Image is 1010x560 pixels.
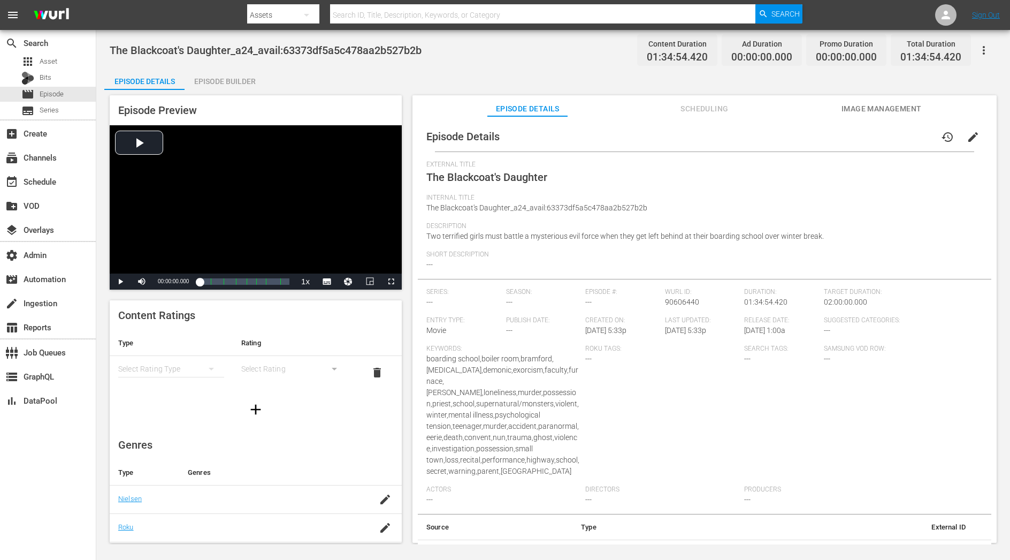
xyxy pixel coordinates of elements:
[771,4,800,24] span: Search
[21,88,34,101] span: Episode
[426,495,433,504] span: ---
[338,274,359,290] button: Jump To Time
[585,345,739,353] span: Roku Tags:
[21,104,34,117] span: Series
[5,370,18,383] span: GraphQL
[6,9,19,21] span: menu
[426,232,824,240] span: Two terrified girls must battle a mysterious evil force when they get left behind at their boardi...
[380,274,402,290] button: Fullscreen
[118,523,134,531] a: Roku
[21,55,34,68] span: Asset
[535,514,605,540] th: Type
[426,222,977,231] span: Description
[841,102,922,116] span: Image Management
[506,288,580,297] span: Season:
[5,273,18,286] span: Automation
[5,321,18,334] span: Reports
[816,36,877,51] div: Promo Duration
[585,326,626,335] span: [DATE] 5:33p
[972,11,1000,19] a: Sign Out
[585,288,660,297] span: Episode #:
[40,89,64,100] span: Episode
[824,326,830,335] span: ---
[506,326,512,335] span: ---
[647,36,708,51] div: Content Duration
[744,288,818,297] span: Duration:
[665,316,739,325] span: Last Updated:
[5,395,18,407] span: DataPool
[585,298,592,306] span: ---
[26,3,77,28] img: ans4CAIJ8jUAAAAAAAAAAAAAAAAAAAAAAAAgQb4GAAAAAAAAAAAAAAAAAAAAAAAAJMjXAAAAAAAAAAAAAAAAAAAAAAAAgAT5G...
[824,298,867,306] span: 02:00:00.000
[900,36,961,51] div: Total Duration
[359,274,380,290] button: Picture-in-Picture
[426,316,501,325] span: Entry Type:
[426,130,500,143] span: Episode Details
[5,152,18,164] span: Channels
[426,203,647,212] span: The Blackcoat's Daughter_a24_avail:63373df5a5c478aa2b527b2b
[110,44,422,57] span: The Blackcoat's Daughter_a24_avail:63373df5a5c478aa2b527b2b
[185,69,265,90] button: Episode Builder
[118,104,197,117] span: Episode Preview
[824,316,977,325] span: Suggested Categories:
[5,200,18,213] span: VOD
[935,124,960,150] button: history
[585,495,592,504] span: ---
[118,438,152,451] span: Genres
[110,330,233,356] th: Type
[824,354,830,363] span: ---
[426,486,580,494] span: Actors
[5,127,18,140] span: Create
[295,274,316,290] button: Playback Rate
[371,366,384,379] span: delete
[816,51,877,64] span: 00:00:00.000
[426,326,446,335] span: Movie
[744,298,787,306] span: 01:34:54.420
[233,330,356,356] th: Rating
[426,260,433,269] span: ---
[418,514,535,540] th: Source
[426,171,547,184] span: The Blackcoat's Daughter
[426,161,977,169] span: External Title
[665,326,706,335] span: [DATE] 5:33p
[744,354,751,363] span: ---
[5,37,18,50] span: Search
[5,224,18,237] span: Overlays
[744,326,785,335] span: [DATE] 1:00a
[900,51,961,64] span: 01:34:54.420
[426,194,977,202] span: Internal Title
[960,124,986,150] button: edit
[755,4,802,24] button: Search
[118,309,195,322] span: Content Ratings
[200,278,289,285] div: Progress Bar
[118,495,142,503] a: Nielsen
[158,278,189,284] span: 00:00:00.000
[131,274,152,290] button: Mute
[665,298,699,306] span: 90606440
[426,288,501,297] span: Series:
[5,346,18,359] span: Job Queues
[5,176,18,188] span: Schedule
[104,69,185,90] button: Episode Details
[40,56,57,67] span: Asset
[731,36,792,51] div: Ad Duration
[664,102,745,116] span: Scheduling
[364,360,390,385] button: delete
[40,72,51,83] span: Bits
[744,495,751,504] span: ---
[824,345,898,353] span: Samsung VOD Row:
[605,514,974,540] th: External ID
[21,72,34,85] div: Bits
[426,345,580,353] span: Keywords:
[487,102,568,116] span: Episode Details
[506,316,580,325] span: Publish Date:
[824,288,977,297] span: Target Duration:
[665,288,739,297] span: Wurl ID:
[110,330,402,389] table: simple table
[744,316,818,325] span: Release Date:
[585,354,592,363] span: ---
[426,298,433,306] span: ---
[110,274,131,290] button: Play
[110,125,402,290] div: Video Player
[941,131,954,143] span: history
